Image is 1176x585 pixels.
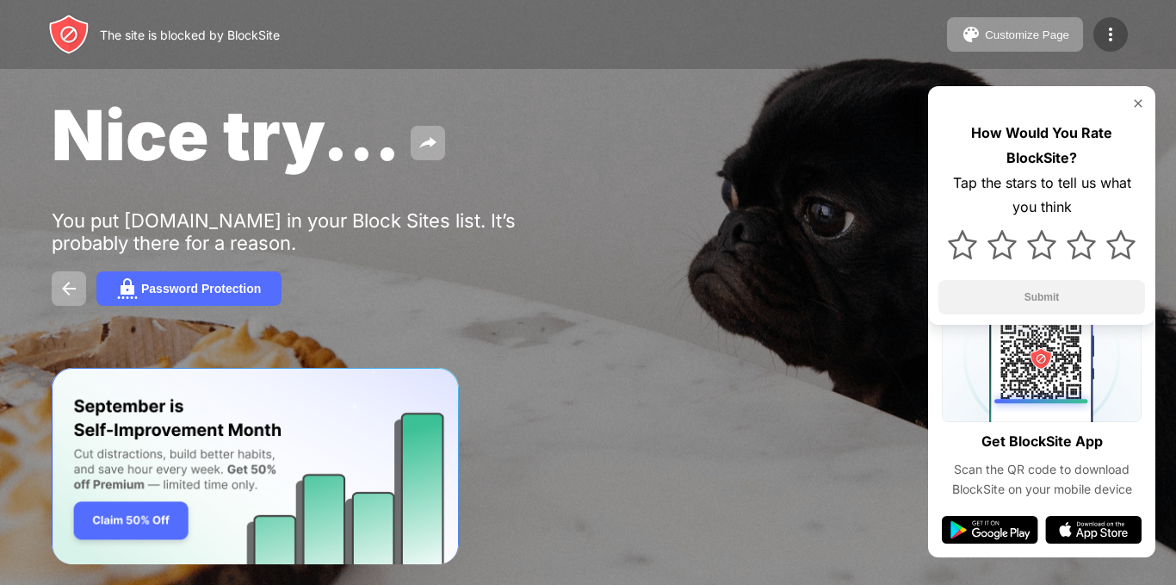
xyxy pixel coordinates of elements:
img: pallet.svg [961,24,981,45]
button: Customize Page [947,17,1083,52]
img: header-logo.svg [48,14,90,55]
img: app-store.svg [1045,516,1142,544]
div: Customize Page [985,28,1069,41]
div: Scan the QR code to download BlockSite on your mobile device [942,460,1142,499]
img: star.svg [987,230,1017,259]
button: Submit [938,280,1145,314]
div: Tap the stars to tell us what you think [938,171,1145,221]
img: rate-us-close.svg [1131,96,1145,110]
img: back.svg [59,278,79,299]
div: You put [DOMAIN_NAME] in your Block Sites list. It’s probably there for a reason. [52,209,584,254]
img: google-play.svg [942,516,1038,544]
img: star.svg [948,230,977,259]
img: star.svg [1106,230,1136,259]
img: share.svg [418,133,438,153]
img: star.svg [1027,230,1056,259]
button: Password Protection [96,271,282,306]
span: Nice try... [52,93,400,177]
div: How Would You Rate BlockSite? [938,121,1145,171]
img: menu-icon.svg [1100,24,1121,45]
div: The site is blocked by BlockSite [100,28,280,42]
div: Password Protection [141,282,261,296]
img: password.svg [117,278,138,299]
div: Get BlockSite App [981,429,1103,454]
img: star.svg [1067,230,1096,259]
iframe: Banner [52,368,459,565]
